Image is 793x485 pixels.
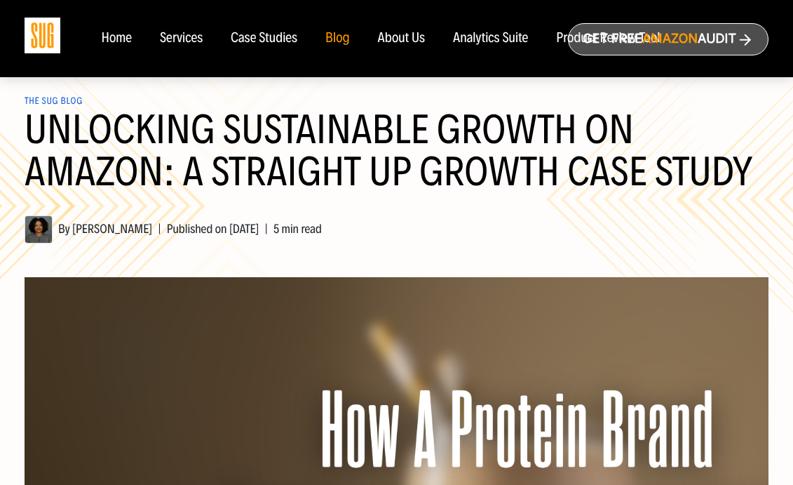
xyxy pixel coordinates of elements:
[453,31,528,46] a: Analytics Suite
[25,18,60,53] img: Sug
[378,31,426,46] a: About Us
[25,109,768,210] h1: Unlocking Sustainable Growth on Amazon: A Straight Up Growth Case Study
[25,95,83,107] a: The SUG Blog
[259,221,273,237] span: |
[152,221,166,237] span: |
[231,31,297,46] a: Case Studies
[25,221,322,237] span: By [PERSON_NAME] Published on [DATE] 5 min read
[25,215,53,244] img: Hanna Tekle
[556,31,660,46] a: Product Review Tool
[160,31,203,46] a: Services
[325,31,350,46] a: Blog
[642,32,698,46] span: Amazon
[568,23,768,55] a: Get freeAmazonAudit
[101,31,131,46] a: Home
